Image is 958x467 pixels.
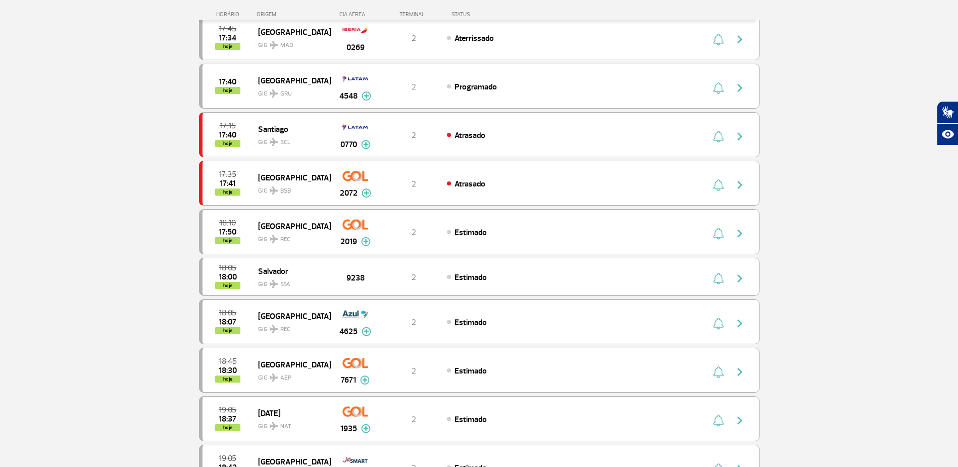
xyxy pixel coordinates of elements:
span: NAT [280,422,291,431]
img: mais-info-painel-voo.svg [361,424,371,433]
span: hoje [215,43,240,50]
img: destiny_airplane.svg [270,186,278,195]
span: 0269 [346,41,365,54]
img: sino-painel-voo.svg [713,130,724,143]
span: GIG [258,132,323,147]
span: Estimado [455,366,487,376]
span: 2025-09-30 18:37:00 [219,415,236,423]
img: destiny_airplane.svg [270,138,278,146]
span: 2025-09-30 17:50:00 [219,228,236,236]
img: mais-info-painel-voo.svg [361,237,371,246]
img: sino-painel-voo.svg [713,179,724,191]
img: sino-painel-voo.svg [713,227,724,240]
span: Aterrissado [455,33,494,43]
span: hoje [215,424,240,431]
span: Atrasado [455,179,485,189]
span: 2025-09-30 18:10:00 [219,219,236,226]
span: GIG [258,35,323,50]
span: 2 [412,179,416,189]
span: 9238 [346,272,365,284]
img: seta-direita-painel-voo.svg [734,227,746,240]
span: 2025-09-30 17:15:00 [220,122,236,129]
span: 2025-09-30 19:05:00 [219,455,236,462]
span: 2025-09-30 17:34:00 [219,34,236,41]
span: Estimado [455,227,487,238]
span: [GEOGRAPHIC_DATA] [258,219,323,232]
div: ORIGEM [257,11,330,18]
span: [GEOGRAPHIC_DATA] [258,309,323,322]
img: mais-info-painel-voo.svg [362,91,371,101]
img: seta-direita-painel-voo.svg [734,33,746,45]
span: 2025-09-30 18:30:00 [219,367,237,374]
button: Abrir tradutor de língua de sinais. [937,101,958,123]
span: GIG [258,319,323,334]
span: GRU [280,89,292,99]
span: 2 [412,130,416,141]
span: 2 [412,33,416,43]
span: 2025-09-30 19:05:00 [219,406,236,413]
span: 2 [412,414,416,425]
span: 2 [412,366,416,376]
span: 2 [412,317,416,328]
div: CIA AÉREA [330,11,381,18]
img: sino-painel-voo.svg [713,414,724,427]
img: destiny_airplane.svg [270,41,278,49]
span: hoje [215,282,240,289]
span: 2025-09-30 17:35:00 [219,171,236,178]
span: Atrasado [455,130,485,141]
span: [GEOGRAPHIC_DATA] [258,74,323,87]
span: Salvador [258,264,323,277]
img: mais-info-painel-voo.svg [362,327,371,336]
img: destiny_airplane.svg [270,373,278,382]
span: GIG [258,274,323,289]
img: mais-info-painel-voo.svg [361,140,371,149]
img: destiny_airplane.svg [270,280,278,288]
span: 2072 [340,187,358,199]
button: Abrir recursos assistivos. [937,123,958,146]
img: seta-direita-painel-voo.svg [734,366,746,378]
span: GIG [258,181,323,196]
img: sino-painel-voo.svg [713,272,724,285]
img: destiny_airplane.svg [270,325,278,333]
img: sino-painel-voo.svg [713,317,724,330]
span: Estimado [455,272,487,283]
span: MAD [280,41,293,50]
span: 2025-09-30 17:40:00 [219,131,236,138]
span: SSA [280,280,290,289]
span: 2025-09-30 17:40:00 [219,78,236,85]
span: [DATE] [258,406,323,419]
span: 2 [412,82,416,92]
img: seta-direita-painel-voo.svg [734,414,746,427]
span: [GEOGRAPHIC_DATA] [258,25,323,38]
span: BSB [280,186,291,196]
div: STATUS [446,11,529,18]
span: 2025-09-30 18:45:00 [219,358,237,365]
span: hoje [215,237,240,244]
span: 2 [412,272,416,283]
span: 2019 [340,236,357,248]
span: [GEOGRAPHIC_DATA] [258,171,323,184]
img: destiny_airplane.svg [270,89,278,98]
img: mais-info-painel-voo.svg [362,189,371,198]
span: hoje [215,87,240,94]
span: hoje [215,189,240,196]
span: 2025-09-30 17:41:00 [220,180,235,187]
img: seta-direita-painel-voo.svg [734,82,746,94]
span: 2025-09-30 18:07:00 [219,318,236,325]
img: seta-direita-painel-voo.svg [734,272,746,285]
img: destiny_airplane.svg [270,422,278,430]
span: [GEOGRAPHIC_DATA] [258,358,323,371]
span: Estimado [455,414,487,425]
span: 4625 [339,325,358,338]
img: sino-painel-voo.svg [713,366,724,378]
span: GIG [258,84,323,99]
div: TERMINAL [381,11,446,18]
span: hoje [215,376,240,383]
span: GIG [258,416,323,431]
span: 0770 [340,138,357,151]
span: 2025-09-30 17:45:00 [219,25,236,32]
span: GIG [258,229,323,244]
img: destiny_airplane.svg [270,235,278,243]
span: hoje [215,327,240,334]
span: AEP [280,373,291,383]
